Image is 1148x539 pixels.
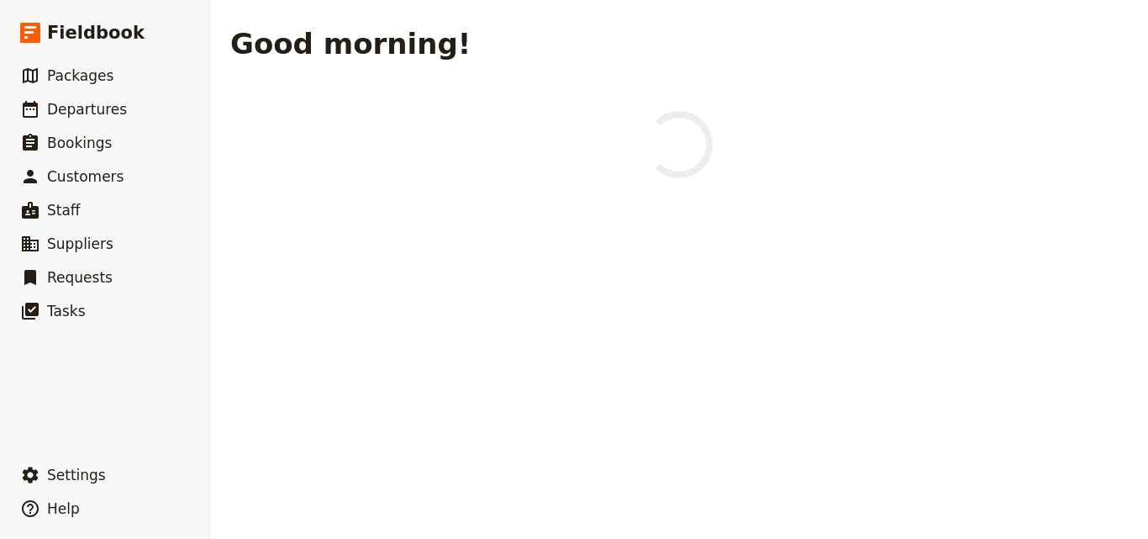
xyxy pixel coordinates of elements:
span: Fieldbook [47,20,145,45]
span: Suppliers [47,235,113,252]
span: Customers [47,168,124,185]
span: Help [47,500,80,517]
span: Bookings [47,135,112,151]
span: Staff [47,202,81,219]
span: Requests [47,269,113,286]
span: Packages [47,67,113,84]
span: Tasks [47,303,86,320]
span: Settings [47,467,106,484]
span: Departures [47,101,127,118]
h1: Good morning! [230,27,471,61]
